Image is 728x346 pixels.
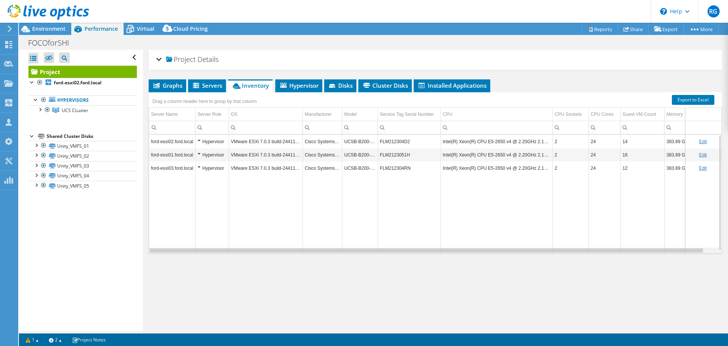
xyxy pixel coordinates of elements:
a: Project [28,66,137,78]
td: Column Service Tag Serial Number, Value FLM212304RN [378,161,441,175]
td: Column Guest VM Count, Value 16 [620,148,664,161]
a: Edit [699,139,707,144]
a: UCS CLuster [28,105,137,115]
td: Column Server Role, Filter cell [195,121,229,134]
span: UCS CLuster [62,107,88,114]
a: 2 [44,335,67,344]
td: Column Model, Filter cell [342,121,378,134]
a: Export [648,23,684,35]
div: Hypervisor [198,164,227,173]
td: Column CPU, Filter cell [441,121,552,134]
td: Service Tag Serial Number Column [378,108,441,121]
td: Column CPU, Value Intel(R) Xeon(R) CPU E5-2650 v4 @ 2.20GHz 2.19 GHz [441,135,552,148]
td: Column Memory, Value 383.89 GiB [664,135,692,148]
div: Data grid [149,92,722,254]
a: Reports [582,23,618,35]
td: Server Role Column [195,108,229,121]
td: Column CPU Cores, Filter cell [588,121,620,134]
a: Unity_VMFS_01 [28,141,137,151]
span: Inventory [232,82,269,89]
div: Memory [667,110,683,119]
td: Column Service Tag Serial Number, Value FLM2123051H [378,148,441,161]
a: Unity_VMFS_05 [28,181,137,191]
span: Disks [328,82,353,89]
div: CPU Cores [591,110,614,119]
span: Cluster Disks [362,82,408,89]
td: Column CPU Sockets, Value 2 [552,135,588,148]
span: Performance [85,25,118,32]
td: OS Column [229,108,303,121]
td: Column Server Role, Value Hypervisor [195,161,229,175]
span: Environment [32,25,66,32]
td: Column CPU Sockets, Value 2 [552,148,588,161]
a: Unity_VMFS_02 [28,151,137,161]
td: Column OS, Value VMware ESXi 7.0.3 build-24411414 [229,148,303,161]
td: Column Memory, Value 383.89 GiB [664,161,692,175]
td: Column CPU Cores, Value 24 [588,135,620,148]
div: Service Tag Serial Number [380,110,434,119]
div: Hypervisor [198,150,227,160]
span: Project [166,56,196,63]
td: Column OS, Filter cell [229,121,303,134]
td: Column Manufacturer, Filter cell [303,121,342,134]
td: Column Server Name, Value ford-esxi01.ford.local [149,148,195,161]
td: Column Manufacturer, Value Cisco Systems Inc [303,148,342,161]
td: Column Server Role, Value Hypervisor [195,148,229,161]
td: Column Model, Value UCSB-B200-M4 [342,161,378,175]
div: OS [231,110,237,119]
td: Column Guest VM Count, Filter cell [620,121,664,134]
span: Installed Applications [417,82,486,89]
div: Manufacturer [305,110,332,119]
td: Column Model, Value UCSB-B200-M4 [342,135,378,148]
div: Guest VM Count [623,110,656,119]
div: CPU [443,110,452,119]
td: Column Server Name, Value ford-esxi02.ford.local [149,135,195,148]
a: More [683,23,719,35]
td: Column CPU Cores, Value 24 [588,161,620,175]
span: Cloud Pricing [173,25,208,32]
td: Guest VM Count Column [620,108,664,121]
td: Column Service Tag Serial Number, Filter cell [378,121,441,134]
td: Column Server Role, Value Hypervisor [195,135,229,148]
td: Server Name Column [149,108,195,121]
div: Shared Cluster Disks [47,132,137,141]
a: Edit [699,166,707,171]
h1: FOCOforSHI [25,39,81,47]
svg: \n [660,8,667,15]
span: Hypervisor [279,82,318,89]
td: Column Model, Value UCSB-B200-M4 [342,148,378,161]
td: Column Guest VM Count, Value 12 [620,161,664,175]
a: Unity_VMFS_03 [28,161,137,171]
td: Column OS, Value VMware ESXi 7.0.3 build-24411414 [229,135,303,148]
td: Column OS, Value VMware ESXi 7.0.3 build-24411414 [229,161,303,175]
span: Virtual [137,25,154,32]
div: Hypervisor [198,137,227,146]
a: ford-esxi02.ford.local [28,78,137,88]
td: Column Memory, Filter cell [664,121,692,134]
td: Column CPU, Value Intel(R) Xeon(R) CPU E5-2650 v4 @ 2.20GHz 2.19 GHz [441,148,552,161]
td: Column Service Tag Serial Number, Value FLM212304D2 [378,135,441,148]
span: Details [198,55,218,64]
td: Column CPU Sockets, Filter cell [552,121,588,134]
td: Column CPU Sockets, Value 2 [552,161,588,175]
a: Project Notes [67,335,111,344]
a: 1 [20,335,44,344]
span: Servers [192,82,222,89]
div: Drag a column header here to group by that column [151,96,259,107]
a: Share [618,23,649,35]
td: Column Server Name, Filter cell [149,121,195,134]
td: Column CPU, Value Intel(R) Xeon(R) CPU E5-2650 v4 @ 2.20GHz 2.19 GHz [441,161,552,175]
div: Model [344,110,357,119]
a: Edit [699,152,707,158]
td: Column CPU Cores, Value 24 [588,148,620,161]
div: Server Role [198,110,221,119]
a: Hypervisors [28,95,137,105]
td: CPU Cores Column [588,108,620,121]
div: Server Name [151,110,178,119]
td: Column Manufacturer, Value Cisco Systems Inc [303,135,342,148]
td: Column Guest VM Count, Value 14 [620,135,664,148]
a: Export to Excel [672,95,714,105]
td: Column Manufacturer, Value Cisco Systems Inc [303,161,342,175]
td: Manufacturer Column [303,108,342,121]
span: RG [708,5,720,17]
